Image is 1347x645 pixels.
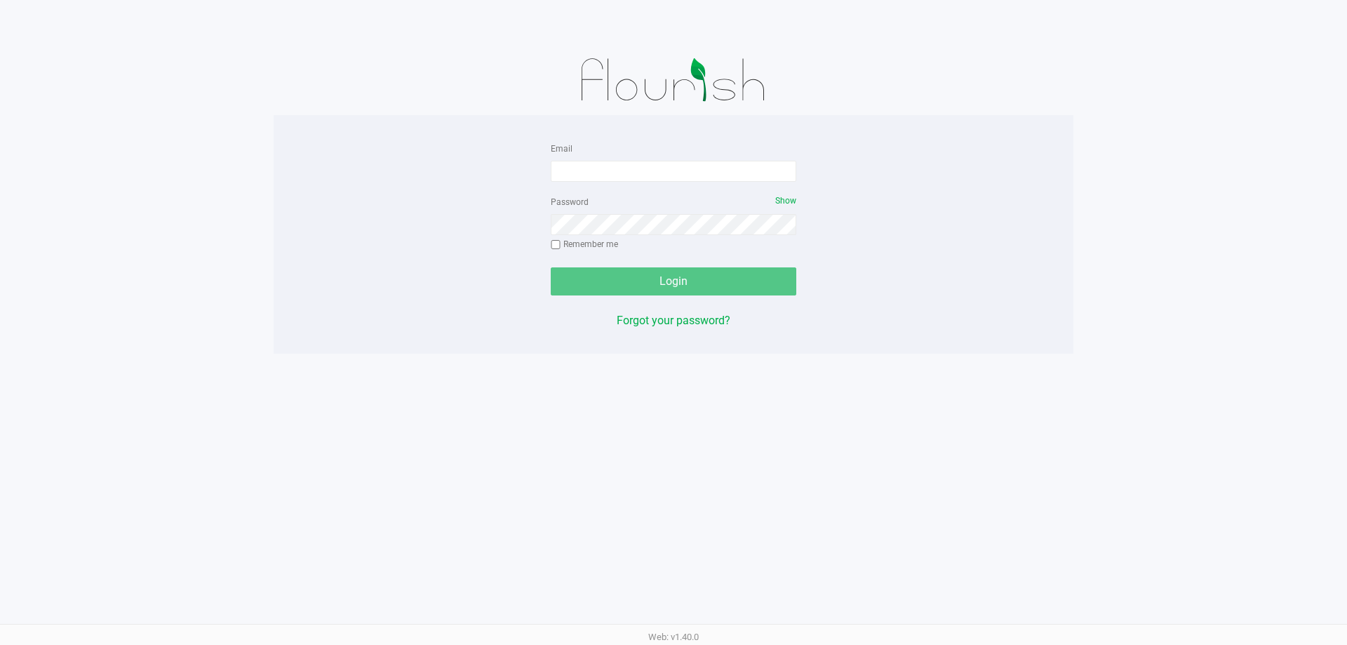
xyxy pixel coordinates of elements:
label: Password [551,196,589,208]
input: Remember me [551,240,561,250]
span: Show [775,196,796,206]
span: Web: v1.40.0 [648,632,699,642]
label: Remember me [551,238,618,251]
button: Forgot your password? [617,312,730,329]
label: Email [551,142,572,155]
